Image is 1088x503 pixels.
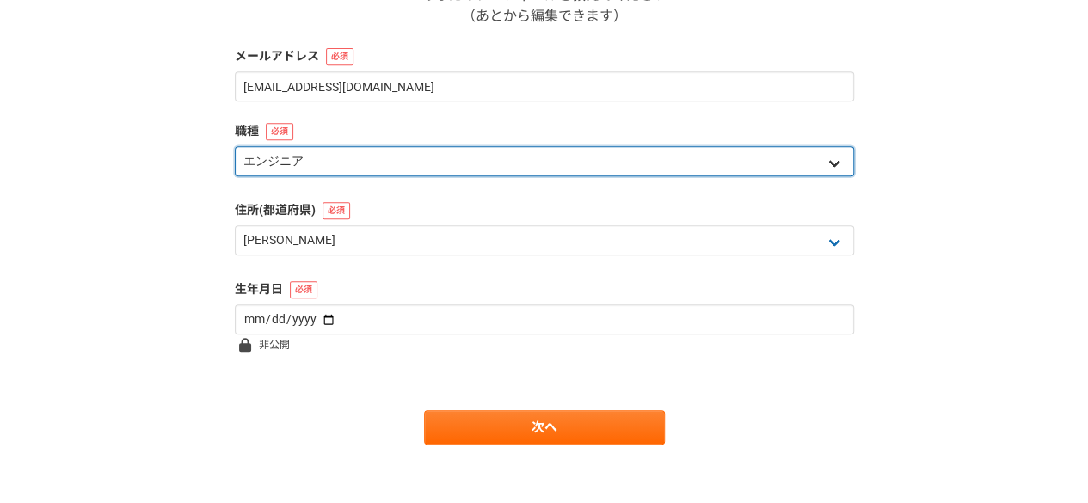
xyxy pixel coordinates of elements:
label: 職種 [235,122,854,140]
a: 次へ [424,410,665,445]
span: 非公開 [259,334,290,355]
label: 住所(都道府県) [235,201,854,219]
label: 生年月日 [235,280,854,298]
label: メールアドレス [235,47,854,65]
